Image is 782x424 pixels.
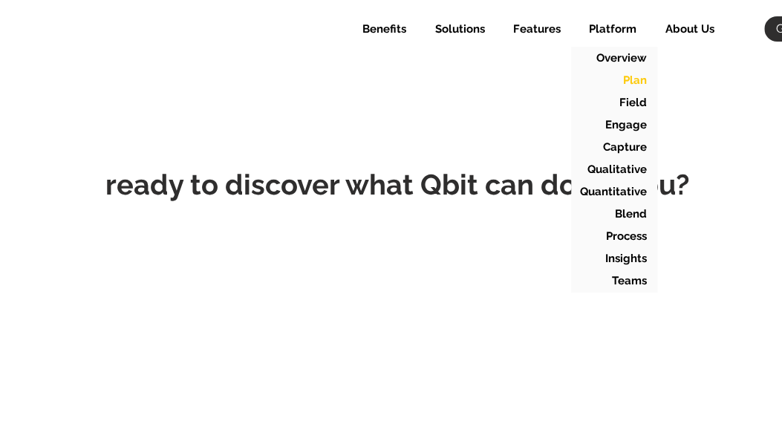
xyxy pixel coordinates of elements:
[571,247,656,270] a: Insights
[571,203,656,225] a: Blend
[345,16,417,42] a: Benefits
[614,91,653,114] p: Field
[345,16,726,42] nav: Site
[600,247,653,270] p: Insights
[571,69,656,91] a: Plan
[600,114,653,136] p: Engage
[581,16,644,42] p: Platform
[571,136,656,158] a: Capture
[607,270,653,292] p: Teams
[610,203,653,225] p: Blend
[571,270,656,292] a: Teams
[496,16,572,42] div: Features
[571,91,656,114] a: Field
[355,16,414,42] p: Benefits
[601,225,653,247] p: Process
[571,114,656,136] a: Engage
[571,47,656,69] a: Overview
[571,180,656,203] a: Quantitative
[575,180,653,203] p: Quantitative
[648,16,726,42] a: About Us
[618,69,653,91] p: Plan
[658,16,722,42] p: About Us
[105,168,689,201] span: ready to discover what Qbit can do for you?
[506,16,568,42] p: Features
[591,47,653,69] p: Overview
[571,225,656,247] a: Process
[582,158,653,180] p: Qualitative
[708,353,782,424] iframe: Chat Widget
[572,16,648,42] div: Platform
[417,16,496,42] div: Solutions
[571,158,656,180] a: Qualitative
[428,16,492,42] p: Solutions
[598,136,653,158] p: Capture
